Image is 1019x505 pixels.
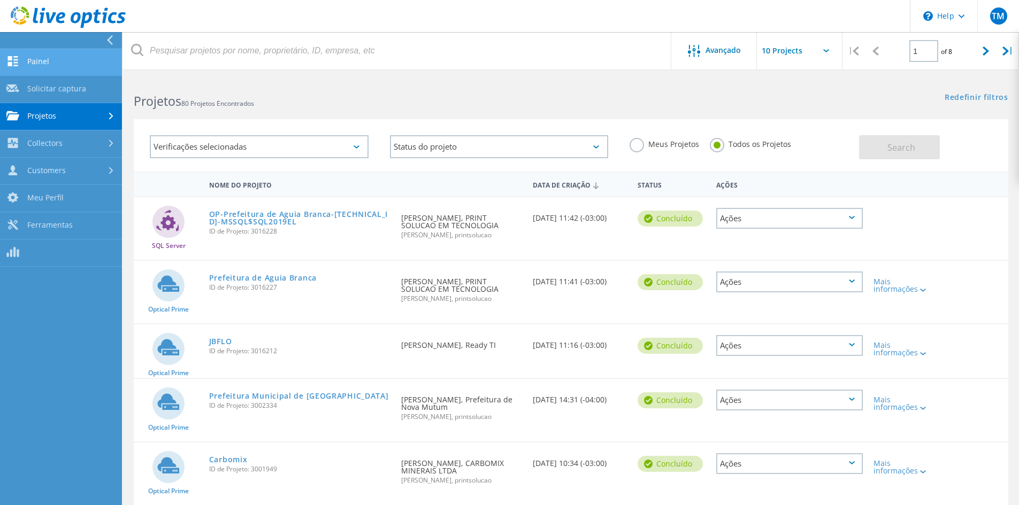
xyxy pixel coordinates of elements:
div: Concluído [638,211,703,227]
div: [DATE] 14:31 (-04:00) [527,379,632,414]
div: [DATE] 11:41 (-03:00) [527,261,632,296]
div: Nome do Projeto [204,174,396,194]
div: | [842,32,864,70]
div: Ações [716,453,863,474]
a: Carbomix [209,456,248,463]
span: Optical Prime [148,370,189,376]
input: Pesquisar projetos por nome, proprietário, ID, empresa, etc [123,32,672,69]
svg: \n [923,11,933,21]
div: [PERSON_NAME], Prefeitura de Nova Mutum [396,379,527,431]
div: [DATE] 11:42 (-03:00) [527,197,632,232]
div: Status [632,174,711,194]
div: Mais informações [874,341,933,356]
a: Live Optics Dashboard [11,22,126,30]
div: Concluído [638,456,703,472]
span: ID de Projeto: 3016212 [209,348,391,354]
span: Optical Prime [148,306,189,313]
div: Concluído [638,392,703,408]
div: Verificações selecionadas [150,135,369,158]
a: Redefinir filtros [945,94,1008,103]
div: Ações [716,390,863,410]
span: [PERSON_NAME], printsolucao [401,477,522,484]
span: [PERSON_NAME], printsolucao [401,414,522,420]
div: Mais informações [874,460,933,475]
span: ID de Projeto: 3016228 [209,228,391,235]
div: [PERSON_NAME], PRINT SOLUCAO EM TECNOLOGIA [396,197,527,249]
div: [DATE] 10:34 (-03:00) [527,442,632,478]
div: Ações [716,208,863,229]
span: Avançado [706,46,741,54]
span: ID de Projeto: 3002334 [209,402,391,409]
div: Mais informações [874,396,933,411]
span: of 8 [941,47,952,56]
span: SQL Server [152,243,186,249]
span: [PERSON_NAME], printsolucao [401,296,522,302]
div: Ações [716,335,863,356]
div: [PERSON_NAME], PRINT SOLUCAO EM TECNOLOGIA [396,261,527,313]
div: Ações [711,174,868,194]
button: Search [859,135,940,159]
span: Search [887,142,915,153]
span: TM [992,12,1005,20]
label: Todos os Projetos [710,138,791,148]
a: OP-Prefeitura de Aguia Branca-[TECHNICAL_ID]-MSSQL$SQL2019EL [209,211,391,226]
span: ID de Projeto: 3016227 [209,284,391,291]
div: [PERSON_NAME], Ready TI [396,324,527,360]
span: [PERSON_NAME], printsolucao [401,232,522,238]
div: Mais informações [874,278,933,293]
span: ID de Projeto: 3001949 [209,466,391,472]
label: Meus Projetos [630,138,699,148]
a: Prefeitura de Aguia Branca [209,274,317,282]
span: 80 Projetos Encontrados [181,99,254,108]
div: Concluído [638,274,703,290]
div: [PERSON_NAME], CARBOMIX MINERAIS LTDA [396,442,527,494]
b: Projetos [134,92,181,110]
span: Optical Prime [148,488,189,494]
div: [DATE] 11:16 (-03:00) [527,324,632,360]
a: Prefeitura Municipal de [GEOGRAPHIC_DATA] [209,392,389,400]
a: JBFLO [209,338,232,345]
div: | [997,32,1019,70]
div: Status do projeto [390,135,609,158]
div: Data de Criação [527,174,632,195]
div: Ações [716,271,863,292]
span: Optical Prime [148,424,189,431]
div: Concluído [638,338,703,354]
